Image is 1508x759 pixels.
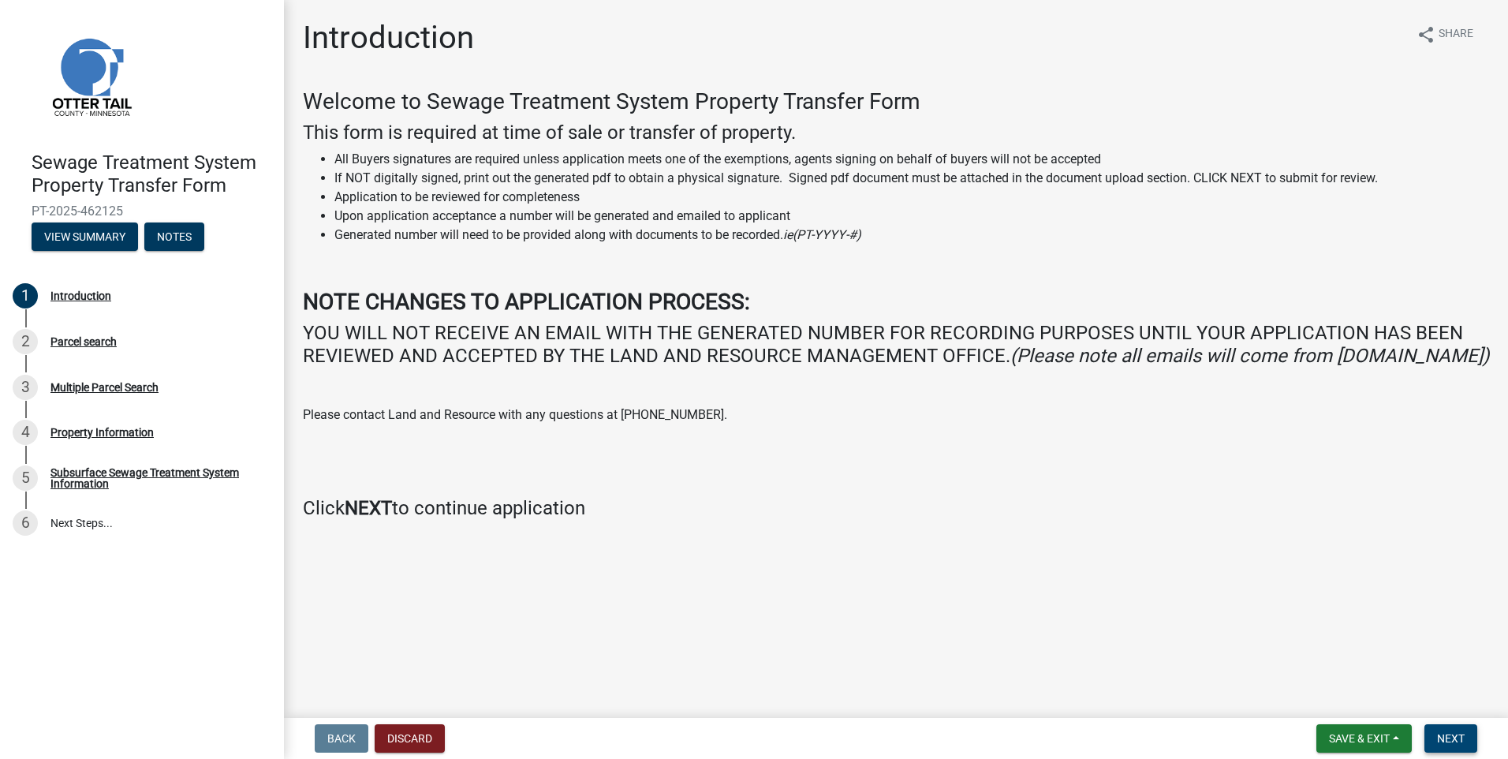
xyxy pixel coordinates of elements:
[50,467,259,489] div: Subsurface Sewage Treatment System Information
[50,427,154,438] div: Property Information
[345,497,392,519] strong: NEXT
[334,226,1489,245] li: Generated number will need to be provided along with documents to be recorded.
[1439,25,1473,44] span: Share
[50,290,111,301] div: Introduction
[50,336,117,347] div: Parcel search
[783,227,861,242] i: ie(PT-YYYY-#)
[13,420,38,445] div: 4
[303,406,1489,424] p: Please contact Land and Resource with any questions at [PHONE_NUMBER].
[334,188,1489,207] li: Application to be reviewed for completeness
[32,231,138,244] wm-modal-confirm: Summary
[50,382,159,393] div: Multiple Parcel Search
[13,465,38,491] div: 5
[1417,25,1435,44] i: share
[303,122,1489,144] h4: This form is required at time of sale or transfer of property.
[32,204,252,219] span: PT-2025-462125
[1316,724,1412,753] button: Save & Exit
[334,169,1489,188] li: If NOT digitally signed, print out the generated pdf to obtain a physical signature. Signed pdf d...
[13,329,38,354] div: 2
[303,88,1489,115] h3: Welcome to Sewage Treatment System Property Transfer Form
[32,17,150,135] img: Otter Tail County, Minnesota
[303,497,1489,520] h4: Click to continue application
[1424,724,1477,753] button: Next
[32,222,138,251] button: View Summary
[327,732,356,745] span: Back
[144,222,204,251] button: Notes
[1404,19,1486,50] button: shareShare
[375,724,445,753] button: Discard
[13,375,38,400] div: 3
[303,289,750,315] strong: NOTE CHANGES TO APPLICATION PROCESS:
[1329,732,1390,745] span: Save & Exit
[315,724,368,753] button: Back
[32,151,271,197] h4: Sewage Treatment System Property Transfer Form
[1010,345,1489,367] i: (Please note all emails will come from [DOMAIN_NAME])
[303,322,1489,368] h4: YOU WILL NOT RECEIVE AN EMAIL WITH THE GENERATED NUMBER FOR RECORDING PURPOSES UNTIL YOUR APPLICA...
[1437,732,1465,745] span: Next
[13,283,38,308] div: 1
[334,150,1489,169] li: All Buyers signatures are required unless application meets one of the exemptions, agents signing...
[144,231,204,244] wm-modal-confirm: Notes
[334,207,1489,226] li: Upon application acceptance a number will be generated and emailed to applicant
[13,510,38,536] div: 6
[303,19,474,57] h1: Introduction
